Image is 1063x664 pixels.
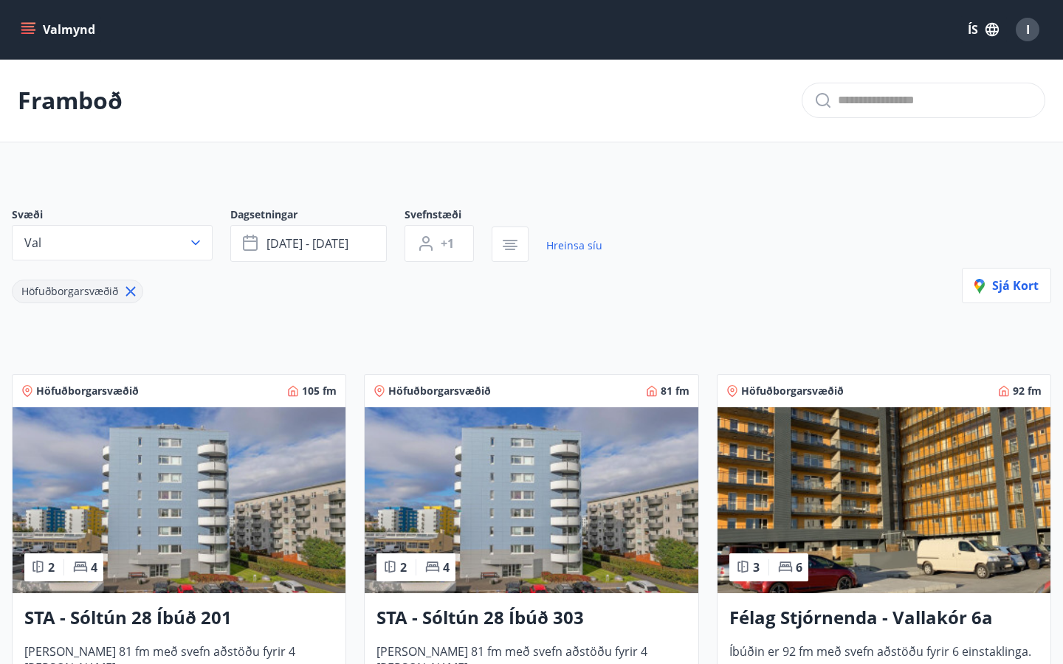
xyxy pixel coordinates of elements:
[12,207,230,225] span: Svæði
[36,384,139,398] span: Höfuðborgarsvæðið
[974,277,1039,294] span: Sjá kort
[405,225,474,262] button: +1
[18,84,123,117] p: Framboð
[388,384,491,398] span: Höfuðborgarsvæðið
[230,207,405,225] span: Dagsetningar
[962,268,1051,303] button: Sjá kort
[13,407,345,593] img: Paella dish
[266,235,348,252] span: [DATE] - [DATE]
[441,235,454,252] span: +1
[661,384,689,398] span: 81 fm
[24,235,41,251] span: Val
[443,559,450,575] span: 4
[1013,384,1042,398] span: 92 fm
[376,605,686,632] h3: STA - Sóltún 28 Íbúð 303
[24,605,334,632] h3: STA - Sóltún 28 Íbúð 201
[91,559,97,575] span: 4
[729,605,1039,632] h3: Félag Stjórnenda - Vallakór 6a
[960,16,1007,43] button: ÍS
[718,407,1050,593] img: Paella dish
[12,225,213,260] button: Val
[753,559,760,575] span: 3
[1026,21,1030,38] span: I
[365,407,698,593] img: Paella dish
[12,280,143,303] div: Höfuðborgarsvæðið
[21,284,118,298] span: Höfuðborgarsvæðið
[18,16,101,43] button: menu
[741,384,844,398] span: Höfuðborgarsvæðið
[230,225,387,262] button: [DATE] - [DATE]
[546,229,602,262] a: Hreinsa síu
[400,559,407,575] span: 2
[302,384,337,398] span: 105 fm
[796,559,802,575] span: 6
[1010,12,1045,47] button: I
[48,559,55,575] span: 2
[405,207,492,225] span: Svefnstæði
